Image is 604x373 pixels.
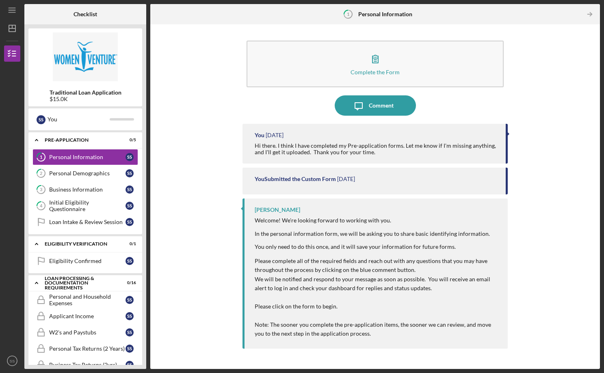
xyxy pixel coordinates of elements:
p: Please complete all of the required fields and reach out with any questions that you may have thr... [255,257,499,275]
a: Personal Tax Returns (2 Years)SS [32,341,138,357]
tspan: 2 [40,171,42,176]
div: Hi there. I think I have completed my Pre-application forms. Let me know if I'm missing anything,... [255,142,497,155]
div: S S [126,328,134,336]
div: Business Information [49,186,126,193]
div: [PERSON_NAME] [255,207,300,213]
div: $15.0K [50,96,121,102]
b: Traditional Loan Application [50,89,121,96]
button: SS [4,353,20,369]
tspan: 1 [40,155,42,160]
p: We will be notified and respond to your message as soon as possible. You will receive an email al... [255,275,499,293]
div: Loan Intake & Review Session [49,219,126,225]
div: Personal and Household Expenses [49,293,126,306]
div: You Submitted the Custom Form [255,176,336,182]
div: Business Tax Returns (2yrs) [49,362,126,368]
a: Applicant IncomeSS [32,308,138,324]
div: Initial Eligibility Questionnaire [49,199,126,212]
a: 1Personal InformationSS [32,149,138,165]
div: Eligibility Verification [45,241,116,246]
div: Loan Processing & Documentation Requirements [45,276,116,290]
div: S S [126,153,134,161]
div: In the personal information form, we will be asking you to share basic identifying information. [255,231,499,237]
p: Please click on the form to begin. [255,302,499,311]
div: Complete the Form [351,69,400,75]
button: Complete the Form [247,41,503,87]
tspan: 1 [347,11,349,17]
button: Comment [335,95,416,116]
div: You [48,112,110,126]
tspan: 3 [40,187,42,192]
div: 0 / 16 [121,280,136,285]
div: S S [126,185,134,194]
div: S S [37,115,45,124]
a: Business Tax Returns (2yrs)SS [32,357,138,373]
a: 4Initial Eligibility QuestionnaireSS [32,198,138,214]
div: You only need to do this once, and it will save your information for future forms. [255,244,499,250]
text: SS [10,359,15,363]
div: S S [126,169,134,177]
a: W2's and PaystubsSS [32,324,138,341]
a: 3Business InformationSS [32,181,138,198]
div: S S [126,361,134,369]
time: 2025-08-20 20:00 [337,176,355,182]
tspan: 4 [40,203,43,209]
div: Comment [369,95,394,116]
a: 2Personal DemographicsSS [32,165,138,181]
div: W2's and Paystubs [49,329,126,336]
div: S S [126,296,134,304]
div: Pre-Application [45,138,116,142]
b: Personal Information [358,11,412,17]
div: S S [126,202,134,210]
div: 0 / 1 [121,241,136,246]
a: Loan Intake & Review SessionSS [32,214,138,230]
div: You [255,132,264,138]
div: Eligibility Confirmed [49,258,126,264]
time: 2025-08-22 23:55 [266,132,284,138]
div: S S [126,345,134,353]
div: Applicant Income [49,313,126,319]
div: S S [126,312,134,320]
a: Eligibility ConfirmedSS [32,253,138,269]
div: Personal Demographics [49,170,126,177]
p: Note: The sooner you complete the pre-application items, the sooner we can review, and move you t... [255,320,499,339]
div: Personal Information [49,154,126,160]
div: S S [126,257,134,265]
div: Personal Tax Returns (2 Years) [49,345,126,352]
b: Checklist [74,11,97,17]
div: 0 / 5 [121,138,136,142]
a: Personal and Household ExpensesSS [32,292,138,308]
div: S S [126,218,134,226]
div: Welcome! We're looking forward to working with you. [255,217,499,230]
img: Product logo [28,32,142,81]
